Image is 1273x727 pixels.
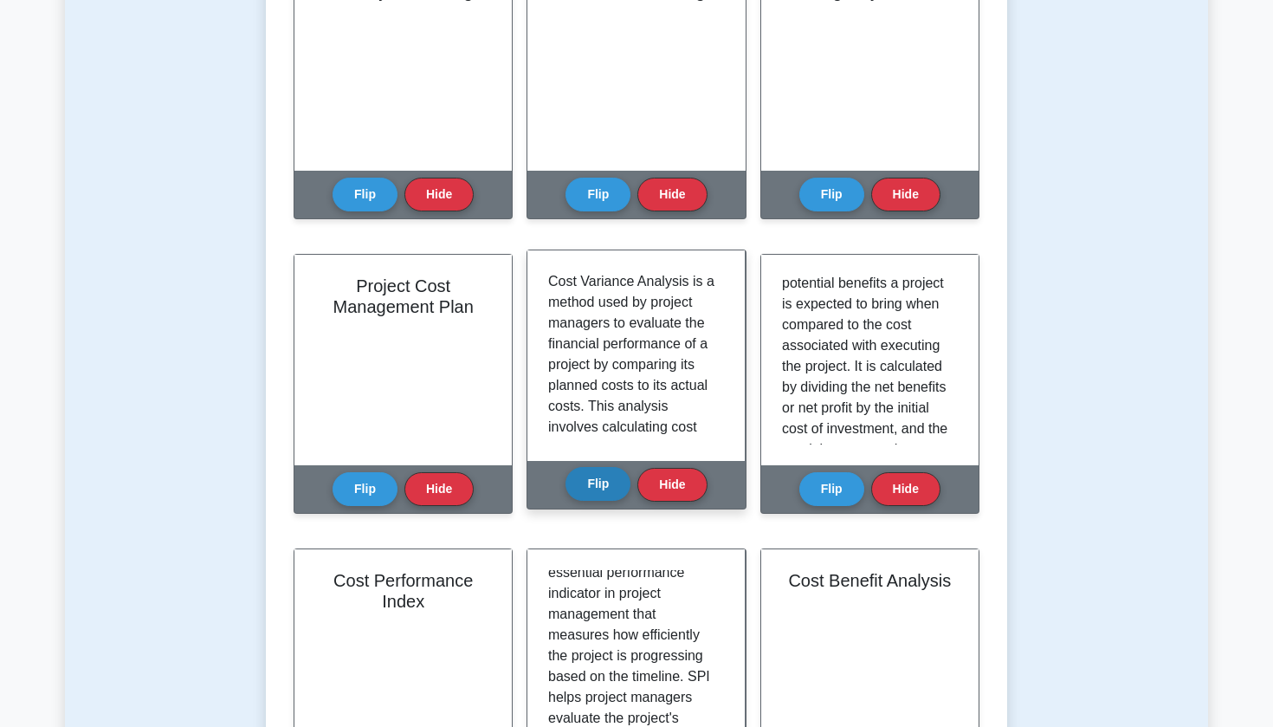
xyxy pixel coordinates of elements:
h2: Project Cost Management Plan [315,276,491,317]
button: Hide [637,468,707,502]
button: Hide [871,178,940,211]
button: Hide [871,472,940,506]
p: Return on Investment (ROI) is a financial performance measurement used to evaluate the efficiency... [782,86,951,626]
button: Flip [333,472,397,506]
button: Flip [333,178,397,211]
button: Hide [404,472,474,506]
h2: Cost Benefit Analysis [782,570,958,591]
h2: Cost Performance Index [315,570,491,612]
button: Flip [565,178,630,211]
button: Hide [404,178,474,211]
button: Hide [637,178,707,211]
button: Flip [565,467,630,501]
button: Flip [799,178,864,211]
button: Flip [799,472,864,506]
